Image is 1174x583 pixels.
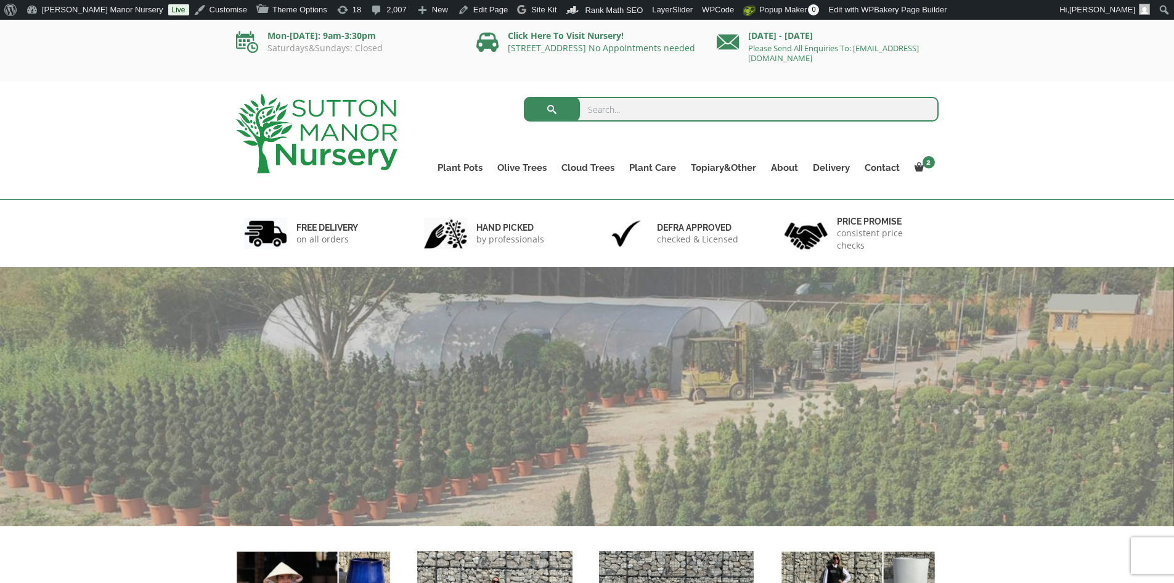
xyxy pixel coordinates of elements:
[531,5,556,14] span: Site Kit
[236,94,397,173] img: logo
[490,159,554,176] a: Olive Trees
[657,222,738,233] h6: Defra approved
[785,215,828,252] img: 4.jpg
[837,216,931,227] h6: Price promise
[622,159,683,176] a: Plant Care
[808,4,819,15] span: 0
[657,233,738,246] p: checked & Licensed
[585,6,643,15] span: Rank Math SEO
[748,43,919,64] a: Please Send All Enquiries To: [EMAIL_ADDRESS][DOMAIN_NAME]
[1069,5,1135,14] span: [PERSON_NAME]
[923,156,935,168] span: 2
[683,159,764,176] a: Topiary&Other
[424,218,467,249] img: 2.jpg
[524,97,939,122] input: Search...
[236,28,458,43] p: Mon-[DATE]: 9am-3:30pm
[168,4,189,15] a: Live
[508,30,624,41] a: Click Here To Visit Nursery!
[508,42,695,54] a: [STREET_ADDRESS] No Appointments needed
[907,159,939,176] a: 2
[857,159,907,176] a: Contact
[430,159,490,176] a: Plant Pots
[764,159,805,176] a: About
[717,28,939,43] p: [DATE] - [DATE]
[554,159,622,176] a: Cloud Trees
[605,218,648,249] img: 3.jpg
[244,218,287,249] img: 1.jpg
[805,159,857,176] a: Delivery
[476,233,544,246] p: by professionals
[296,222,358,233] h6: FREE DELIVERY
[476,222,544,233] h6: hand picked
[296,233,358,246] p: on all orders
[236,43,458,53] p: Saturdays&Sundays: Closed
[837,227,931,252] p: consistent price checks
